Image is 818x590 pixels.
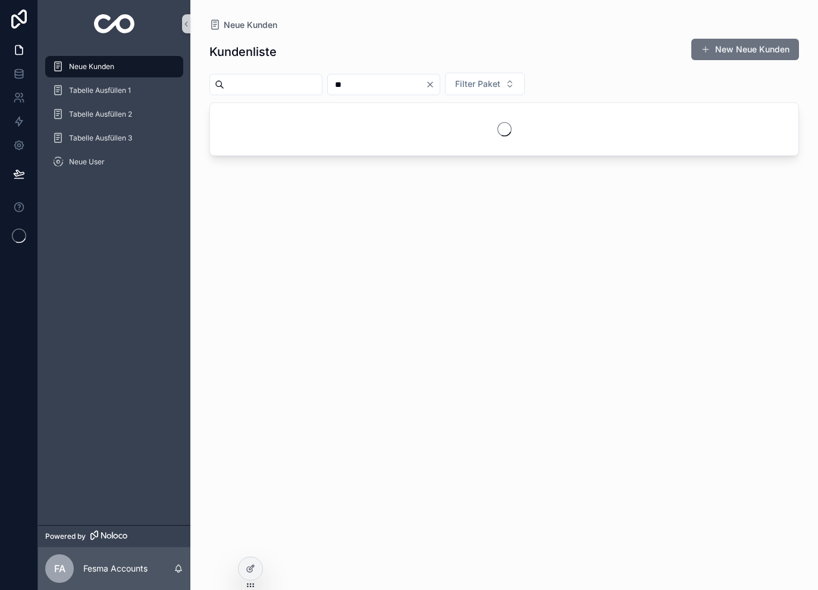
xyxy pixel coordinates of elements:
[69,86,131,95] span: Tabelle Ausfüllen 1
[209,43,277,60] h1: Kundenliste
[224,19,277,31] span: Neue Kunden
[83,563,148,575] p: Fesma Accounts
[69,133,132,143] span: Tabelle Ausfüllen 3
[45,104,183,125] a: Tabelle Ausfüllen 2
[45,80,183,101] a: Tabelle Ausfüllen 1
[94,14,135,33] img: App logo
[45,532,86,541] span: Powered by
[45,151,183,173] a: Neue User
[38,525,190,547] a: Powered by
[425,80,440,89] button: Clear
[209,19,277,31] a: Neue Kunden
[691,39,799,60] button: New Neue Kunden
[54,561,65,576] span: FA
[69,62,114,71] span: Neue Kunden
[455,78,500,90] span: Filter Paket
[45,127,183,149] a: Tabelle Ausfüllen 3
[445,73,525,95] button: Select Button
[69,110,132,119] span: Tabelle Ausfüllen 2
[45,56,183,77] a: Neue Kunden
[69,157,105,167] span: Neue User
[38,48,190,188] div: scrollable content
